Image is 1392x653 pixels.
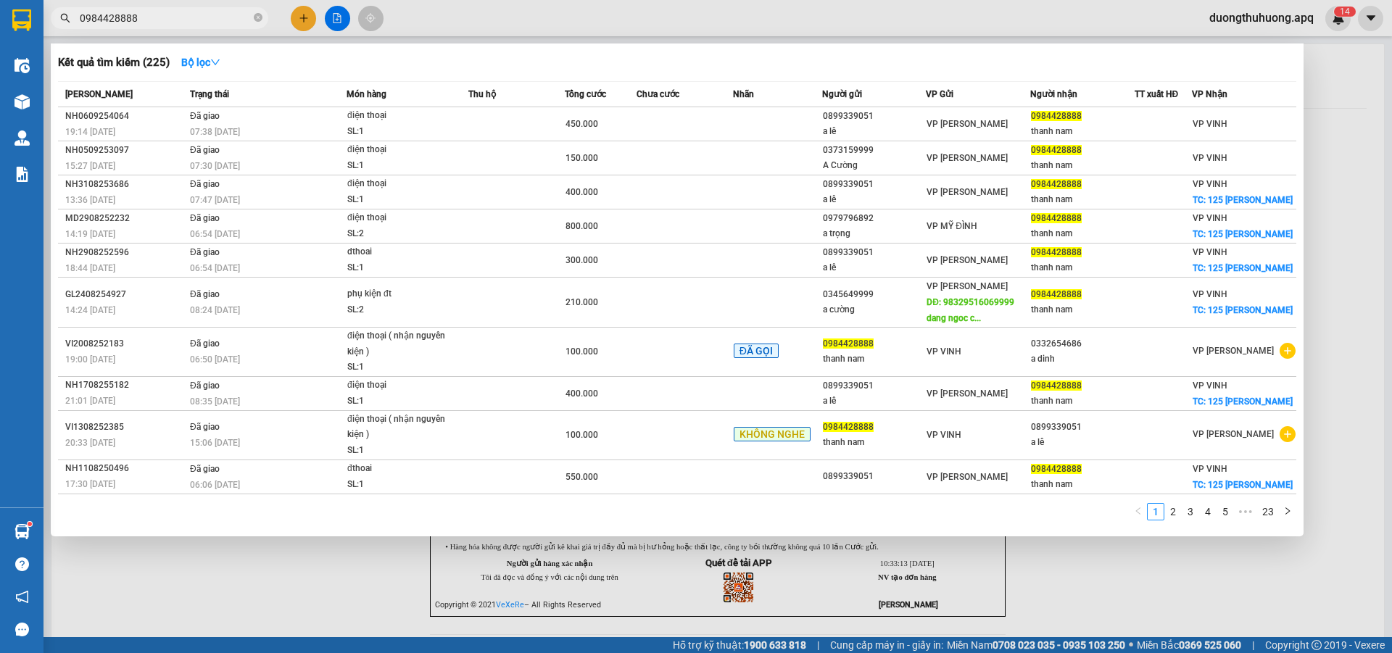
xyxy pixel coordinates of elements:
[1193,119,1227,129] span: VP VINH
[65,229,115,239] span: 14:19 [DATE]
[65,263,115,273] span: 18:44 [DATE]
[190,127,240,137] span: 07:38 [DATE]
[15,623,29,636] span: message
[347,394,456,409] div: SL: 1
[1193,289,1227,299] span: VP VINH
[1165,504,1181,520] a: 2
[1031,111,1082,121] span: 0984428888
[1130,503,1147,520] li: Previous Page
[927,430,961,440] span: VP VINH
[1182,504,1198,520] a: 3
[565,297,598,307] span: 210.000
[927,255,1008,265] span: VP [PERSON_NAME]
[1193,380,1227,391] span: VP VINH
[1193,305,1293,315] span: TC: 125 [PERSON_NAME]
[190,213,220,223] span: Đã giao
[927,153,1008,163] span: VP [PERSON_NAME]
[1135,89,1179,99] span: TT xuất HĐ
[1193,464,1227,474] span: VP VINH
[347,244,456,260] div: dthoai
[1279,503,1296,520] li: Next Page
[1258,504,1278,520] a: 23
[190,111,220,121] span: Đã giao
[926,89,953,99] span: VP Gửi
[15,557,29,571] span: question-circle
[65,143,186,158] div: NH0509253097
[347,192,456,208] div: SL: 1
[468,89,496,99] span: Thu hộ
[823,192,926,207] div: a lê
[1031,260,1134,275] div: thanh nam
[1193,213,1227,223] span: VP VINH
[1283,507,1292,515] span: right
[347,260,456,276] div: SL: 1
[65,89,133,99] span: [PERSON_NAME]
[181,57,220,68] strong: Bộ lọc
[190,422,220,432] span: Đã giao
[14,167,30,182] img: solution-icon
[823,435,926,450] div: thanh nam
[1199,503,1217,520] li: 4
[1031,192,1134,207] div: thanh nam
[65,109,186,124] div: NH0609254064
[1182,503,1199,520] li: 3
[1031,179,1082,189] span: 0984428888
[1193,396,1293,407] span: TC: 125 [PERSON_NAME]
[347,477,456,493] div: SL: 1
[190,464,220,474] span: Đã giao
[65,305,115,315] span: 14:24 [DATE]
[14,524,30,539] img: warehouse-icon
[65,336,186,352] div: VI2008252183
[1031,464,1082,474] span: 0984428888
[65,420,186,435] div: VI1308252385
[823,352,926,367] div: thanh nam
[823,109,926,124] div: 0899339051
[190,380,220,391] span: Đã giao
[15,590,29,604] span: notification
[1200,504,1216,520] a: 4
[823,422,874,432] span: 0984428888
[65,354,115,365] span: 19:00 [DATE]
[347,89,386,99] span: Món hàng
[65,127,115,137] span: 19:14 [DATE]
[565,89,606,99] span: Tổng cước
[65,195,115,205] span: 13:36 [DATE]
[823,469,926,484] div: 0899339051
[1279,503,1296,520] button: right
[1031,352,1134,367] div: a dinh
[1234,503,1257,520] span: •••
[190,338,220,349] span: Đã giao
[80,10,251,26] input: Tìm tên, số ĐT hoặc mã đơn
[1217,503,1234,520] li: 5
[1280,426,1296,442] span: plus-circle
[1031,394,1134,409] div: thanh nam
[347,176,456,192] div: điện thoại
[565,472,598,482] span: 550.000
[927,388,1008,399] span: VP [PERSON_NAME]
[1280,343,1296,359] span: plus-circle
[734,344,779,358] span: ĐÃ GỌI
[823,338,874,349] span: 0984428888
[190,145,220,155] span: Đã giao
[927,281,1008,291] span: VP [PERSON_NAME]
[190,438,240,448] span: 15:06 [DATE]
[1031,145,1082,155] span: 0984428888
[347,108,456,124] div: điện thoại
[1217,504,1233,520] a: 5
[190,161,240,171] span: 07:30 [DATE]
[347,461,456,477] div: đthoai
[823,260,926,275] div: a lê
[1234,503,1257,520] li: Next 5 Pages
[14,130,30,146] img: warehouse-icon
[823,226,926,241] div: a trọng
[65,245,186,260] div: NH2908252596
[1193,195,1293,205] span: TC: 125 [PERSON_NAME]
[65,287,186,302] div: GL2408254927
[190,289,220,299] span: Đã giao
[927,472,1008,482] span: VP [PERSON_NAME]
[1031,158,1134,173] div: thanh nam
[823,177,926,192] div: 0899339051
[565,388,598,399] span: 400.000
[823,302,926,317] div: a cường
[927,119,1008,129] span: VP [PERSON_NAME]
